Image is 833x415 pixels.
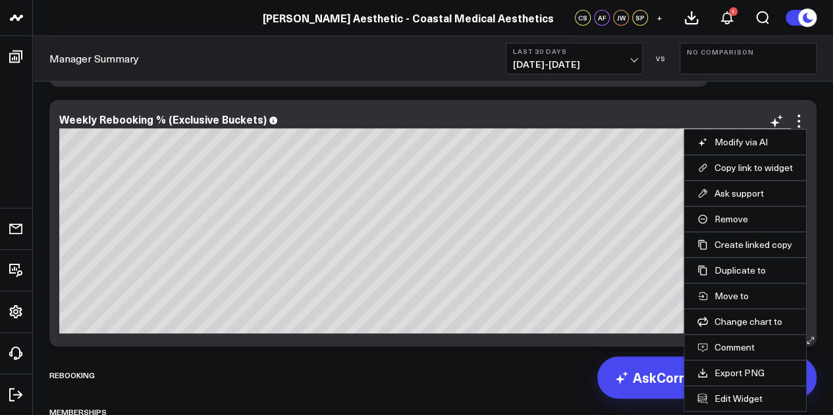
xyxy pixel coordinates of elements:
[680,43,817,74] button: No Comparison
[697,136,793,148] button: Modify via AI
[49,360,95,390] div: Rebooking
[697,367,793,379] a: Export PNG
[657,13,662,22] span: +
[697,341,793,353] button: Comment
[697,316,793,328] button: Change chart to
[649,55,673,62] div: VS
[506,43,643,74] button: Last 30 Days[DATE]-[DATE]
[594,10,610,26] div: AF
[59,112,267,126] div: Weekly Rebooking % (Exclusive Buckets)
[613,10,629,26] div: JW
[697,187,793,199] button: Ask support
[697,393,793,404] button: Edit Widget
[697,264,793,276] button: Duplicate to
[513,47,635,55] b: Last 30 Days
[697,213,793,225] button: Remove
[687,48,809,56] b: No Comparison
[597,356,711,399] a: AskCorral
[651,10,667,26] button: +
[729,7,738,16] div: 1
[697,290,793,302] button: Move to
[697,239,793,251] button: Create linked copy
[575,10,591,26] div: CS
[513,59,635,70] span: [DATE] - [DATE]
[632,10,648,26] div: SP
[697,162,793,174] button: Copy link to widget
[49,51,139,66] a: Manager Summary
[263,11,554,25] a: [PERSON_NAME] Aesthetic - Coastal Medical Aesthetics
